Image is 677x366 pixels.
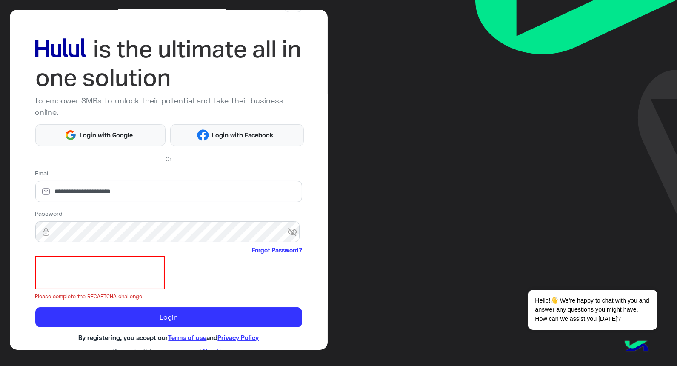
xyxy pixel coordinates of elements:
[78,334,168,341] span: By registering, you accept our
[35,348,303,355] h6: If you don’t have an account
[35,307,303,328] button: Login
[209,130,277,140] span: Login with Facebook
[35,187,57,196] img: email
[166,154,171,163] span: Or
[35,209,63,218] label: Password
[528,290,657,330] span: Hello!👋 We're happy to chat with you and answer any questions you might have. How can we assist y...
[217,334,259,341] a: Privacy Policy
[197,129,209,141] img: Facebook
[35,95,303,118] p: to empower SMBs to unlock their potential and take their business online.
[170,124,304,146] button: Login with Facebook
[202,348,225,355] a: Sign Up
[77,130,136,140] span: Login with Google
[35,35,303,92] img: hululLoginTitle_EN.svg
[35,124,166,146] button: Login with Google
[65,129,77,141] img: Google
[206,334,217,341] span: and
[622,332,651,362] img: hulul-logo.png
[35,256,165,289] iframe: reCAPTCHA
[35,293,303,301] small: Please complete the RECAPTCHA challenge
[287,224,303,240] span: visibility_off
[252,246,302,254] a: Forgot Password?
[35,169,50,177] label: Email
[168,334,206,341] a: Terms of use
[35,228,57,236] img: lock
